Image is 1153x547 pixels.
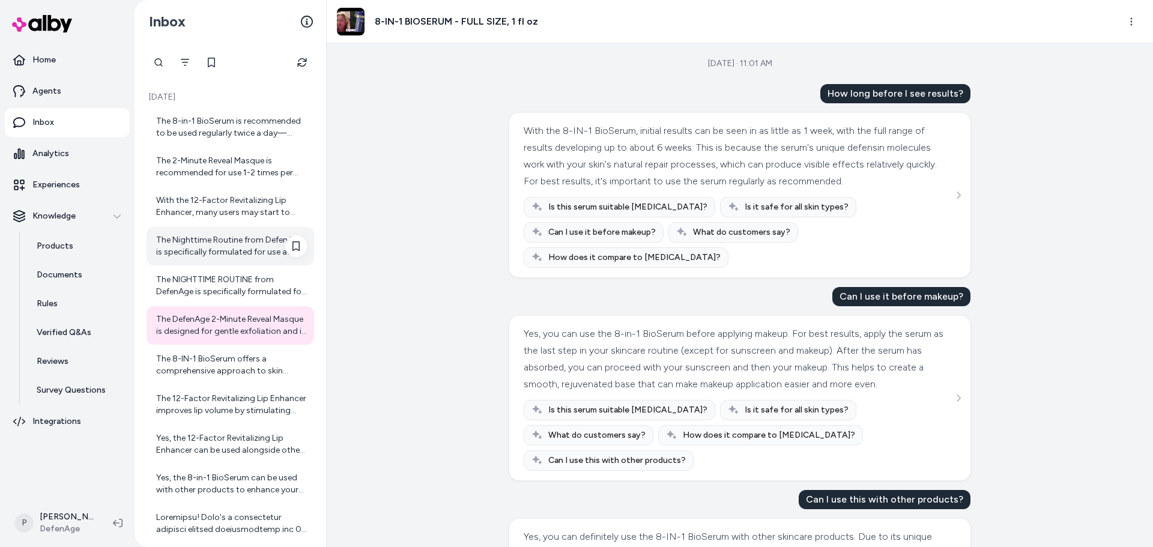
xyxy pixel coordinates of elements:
button: See more [951,188,966,202]
p: Survey Questions [37,384,106,396]
a: Verified Q&As [25,318,130,347]
p: Rules [37,298,58,310]
button: Knowledge [5,202,130,231]
div: Can I use it before makeup? [832,287,970,306]
div: The NIGHTTIME ROUTINE from DefenAge is specifically formulated for use at night to support the sk... [156,274,307,298]
span: Is this serum suitable [MEDICAL_DATA]? [548,404,707,416]
p: Verified Q&As [37,327,91,339]
a: Documents [25,261,130,289]
p: Integrations [32,416,81,428]
span: P [14,513,34,533]
p: Reviews [37,355,68,367]
button: Filter [173,50,197,74]
p: Home [32,54,56,66]
a: The 2-Minute Reveal Masque is recommended for use 1-2 times per week. Using it more frequently th... [147,148,314,186]
div: Yes, you can use the 8-in-1 BioSerum before applying makeup. For best results, apply the serum as... [524,325,953,393]
div: The DefenAge 2-Minute Reveal Masque is designed for gentle exfoliation and is recommended for use... [156,313,307,337]
a: Loremipsu! Dolo's a consectetur adipisci elitsed doeiusmodtemp inc 0-ut-5 LabOreet do magn ali en... [147,504,314,543]
span: What do customers say? [548,429,646,441]
p: Experiences [32,179,80,191]
div: The 12-Factor Revitalizing Lip Enhancer improves lip volume by stimulating your body's natural sk... [156,393,307,417]
p: [DATE] [147,91,314,103]
p: Analytics [32,148,69,160]
a: Yes, the 8-in-1 BioSerum can be used with other products to enhance your skincare routine. It is ... [147,465,314,503]
a: Experiences [5,171,130,199]
div: Can I use this with other products? [799,490,970,509]
p: Documents [37,269,82,281]
div: The Nighttime Routine from DefenAge is specifically formulated for use at night to support the sk... [156,234,307,258]
a: Yes, the 12-Factor Revitalizing Lip Enhancer can be used alongside other skincare and makeup prod... [147,425,314,464]
a: The Nighttime Routine from DefenAge is specifically formulated for use at night to support the sk... [147,227,314,265]
a: Reviews [25,347,130,376]
a: With the 12-Factor Revitalizing Lip Enhancer, many users may start to notice initial improvements... [147,187,314,226]
a: The 8-in-1 BioSerum is recommended to be used regularly twice a day—morning and night. Use one pu... [147,108,314,147]
div: The 8-in-1 BioSerum is recommended to be used regularly twice a day—morning and night. Use one pu... [156,115,307,139]
h2: Inbox [149,13,186,31]
span: Is this serum suitable [MEDICAL_DATA]? [548,201,707,213]
span: Is it safe for all skin types? [745,201,849,213]
div: How long before I see results? [820,84,970,103]
a: The 12-Factor Revitalizing Lip Enhancer improves lip volume by stimulating your body's natural sk... [147,385,314,424]
a: The 8-IN-1 BioSerum offers a comprehensive approach to skin rejuvenation with multiple key benefi... [147,346,314,384]
p: Knowledge [32,210,76,222]
div: The 2-Minute Reveal Masque is recommended for use 1-2 times per week. Using it more frequently th... [156,155,307,179]
a: Analytics [5,139,130,168]
div: Loremipsu! Dolo's a consectetur adipisci elitsed doeiusmodtemp inc 0-ut-5 LabOreet do magn ali en... [156,512,307,536]
span: Can I use it before makeup? [548,226,656,238]
span: What do customers say? [693,226,790,238]
span: How does it compare to [MEDICAL_DATA]? [683,429,855,441]
div: With the 8-IN-1 BioSerum, initial results can be seen in as little as 1 week, with the full range... [524,122,953,190]
p: Inbox [32,116,54,128]
a: The NIGHTTIME ROUTINE from DefenAge is specifically formulated for use at night to support the sk... [147,267,314,305]
a: Survey Questions [25,376,130,405]
a: Home [5,46,130,74]
h3: 8-IN-1 BIOSERUM - FULL SIZE, 1 fl oz [375,14,538,29]
div: [DATE] · 11:01 AM [708,58,772,70]
p: Agents [32,85,61,97]
div: Yes, the 8-in-1 BioSerum can be used with other products to enhance your skincare routine. It is ... [156,472,307,496]
a: Integrations [5,407,130,436]
button: Refresh [290,50,314,74]
a: Agents [5,77,130,106]
div: Yes, the 12-Factor Revitalizing Lip Enhancer can be used alongside other skincare and makeup prod... [156,432,307,456]
button: See more [951,391,966,405]
p: [PERSON_NAME] [40,511,94,523]
a: Inbox [5,108,130,137]
img: hqdefault_8_2.jpg [337,8,365,35]
a: Rules [25,289,130,318]
span: How does it compare to [MEDICAL_DATA]? [548,252,721,264]
a: Products [25,232,130,261]
div: With the 12-Factor Revitalizing Lip Enhancer, many users may start to notice initial improvements... [156,195,307,219]
span: Is it safe for all skin types? [745,404,849,416]
div: The 8-IN-1 BioSerum offers a comprehensive approach to skin rejuvenation with multiple key benefi... [156,353,307,377]
a: The DefenAge 2-Minute Reveal Masque is designed for gentle exfoliation and is recommended for use... [147,306,314,345]
img: alby Logo [12,15,72,32]
button: P[PERSON_NAME]DefenAge [7,504,103,542]
span: DefenAge [40,523,94,535]
span: Can I use this with other products? [548,455,686,467]
p: Products [37,240,73,252]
